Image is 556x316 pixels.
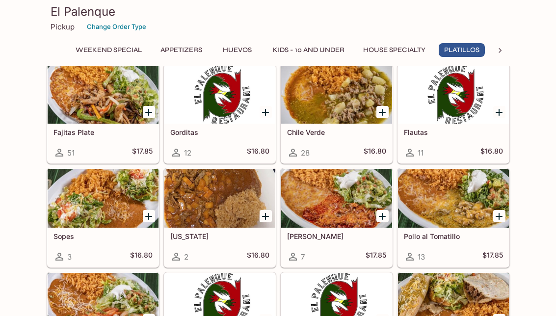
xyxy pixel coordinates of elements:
[376,210,389,222] button: Add Pollo Marindo
[48,169,159,228] div: Sopes
[398,169,509,228] div: Pollo al Tomatillo
[287,232,386,240] h5: [PERSON_NAME]
[404,128,503,136] h5: Flautas
[164,65,275,124] div: Gorditas
[493,106,505,118] button: Add Flautas
[281,169,392,228] div: Pollo Marindo
[404,232,503,240] h5: Pollo al Tomatillo
[267,43,350,57] button: Kids - 10 and Under
[164,64,276,163] a: Gorditas12$16.80
[398,65,509,124] div: Flautas
[48,65,159,124] div: Fajitas Plate
[376,106,389,118] button: Add Chile Verde
[53,232,153,240] h5: Sopes
[358,43,431,57] button: House Specialty
[281,168,393,267] a: [PERSON_NAME]7$17.85
[301,252,305,262] span: 7
[67,252,72,262] span: 3
[53,128,153,136] h5: Fajitas Plate
[130,251,153,263] h5: $16.80
[397,168,509,267] a: Pollo al Tomatillo13$17.85
[364,147,386,158] h5: $16.80
[70,43,147,57] button: Weekend Special
[132,147,153,158] h5: $17.85
[155,43,208,57] button: Appetizers
[480,147,503,158] h5: $16.80
[281,64,393,163] a: Chile Verde28$16.80
[143,210,155,222] button: Add Sopes
[397,64,509,163] a: Flautas11$16.80
[301,148,310,158] span: 28
[247,251,269,263] h5: $16.80
[493,210,505,222] button: Add Pollo al Tomatillo
[287,128,386,136] h5: Chile Verde
[418,148,424,158] span: 11
[184,252,188,262] span: 2
[143,106,155,118] button: Add Fajitas Plate
[164,168,276,267] a: [US_STATE]2$16.80
[51,22,75,31] p: Pickup
[439,43,485,57] button: Platillos
[170,128,269,136] h5: Gorditas
[170,232,269,240] h5: [US_STATE]
[164,169,275,228] div: Colorado
[247,147,269,158] h5: $16.80
[184,148,191,158] span: 12
[67,148,75,158] span: 51
[82,19,151,34] button: Change Order Type
[260,210,272,222] button: Add Colorado
[47,168,159,267] a: Sopes3$16.80
[281,65,392,124] div: Chile Verde
[51,4,506,19] h3: El Palenque
[47,64,159,163] a: Fajitas Plate51$17.85
[366,251,386,263] h5: $17.85
[482,251,503,263] h5: $17.85
[418,252,425,262] span: 13
[215,43,260,57] button: Huevos
[260,106,272,118] button: Add Gorditas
